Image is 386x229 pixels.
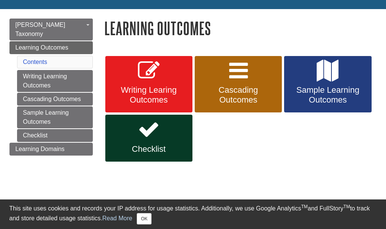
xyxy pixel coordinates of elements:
[17,129,93,142] a: Checklist
[301,204,308,209] sup: TM
[290,85,366,105] span: Sample Learning Outcomes
[9,41,93,54] a: Learning Outcomes
[17,93,93,106] a: Cascading Outcomes
[16,22,66,37] span: [PERSON_NAME] Taxonomy
[16,146,65,152] span: Learning Domains
[9,19,93,41] a: [PERSON_NAME] Taxonomy
[284,56,371,113] a: Sample Learning Outcomes
[23,59,47,65] a: Contents
[105,56,192,113] a: Writing Learing Outcomes
[344,204,350,209] sup: TM
[111,85,187,105] span: Writing Learing Outcomes
[195,56,282,113] a: Cascading Outcomes
[104,19,377,38] h1: Learning Outcomes
[16,44,69,51] span: Learning Outcomes
[137,213,152,224] button: Close
[200,85,276,105] span: Cascading Outcomes
[102,215,132,221] a: Read More
[9,204,377,224] div: This site uses cookies and records your IP address for usage statistics. Additionally, we use Goo...
[105,115,192,162] a: Checklist
[9,143,93,156] a: Learning Domains
[111,144,187,154] span: Checklist
[9,19,93,156] div: Guide Page Menu
[17,70,93,92] a: Writing Learning Outcomes
[17,106,93,128] a: Sample Learning Outcomes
